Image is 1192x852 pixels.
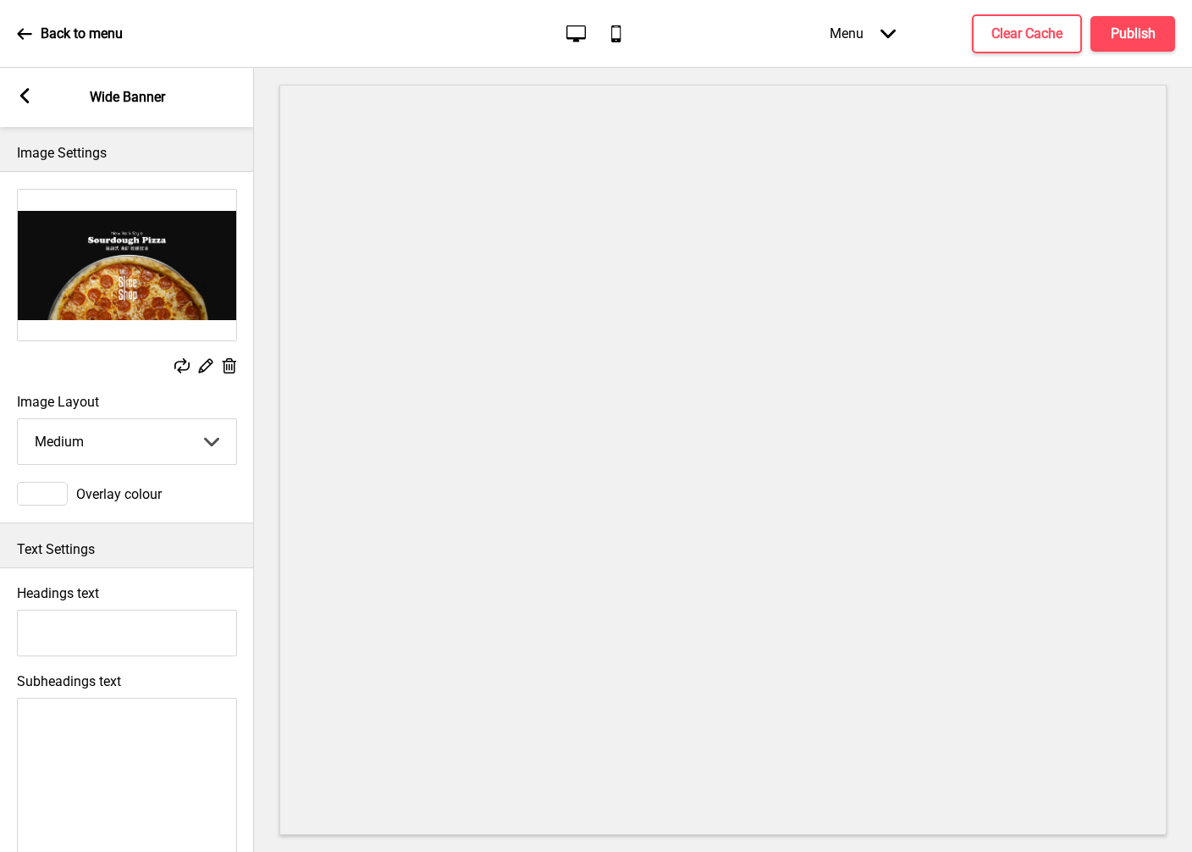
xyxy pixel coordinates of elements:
p: Image Settings [17,144,237,163]
p: Back to menu [41,25,123,43]
label: Headings text [17,585,99,601]
span: Overlay colour [76,486,162,502]
label: Subheadings text [17,673,121,689]
button: Publish [1090,16,1175,52]
div: Overlay colour [17,482,237,506]
p: Wide Banner [90,88,165,107]
a: Back to menu [17,11,123,57]
label: Image Layout [17,394,237,410]
img: Image [18,190,236,340]
p: Text Settings [17,540,237,559]
h4: Publish [1111,25,1156,43]
div: Menu [813,8,913,58]
button: Clear Cache [972,14,1082,53]
h4: Clear Cache [991,25,1062,43]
